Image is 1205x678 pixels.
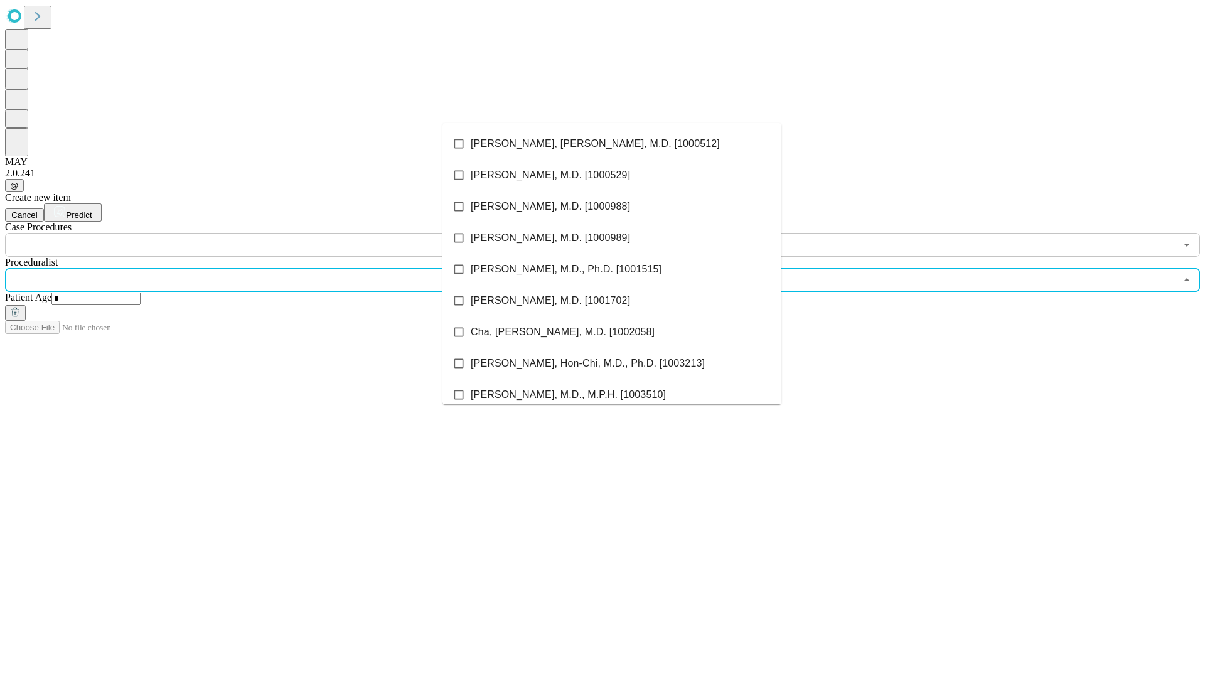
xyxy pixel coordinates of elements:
[10,181,19,190] span: @
[471,230,630,245] span: [PERSON_NAME], M.D. [1000989]
[471,262,661,277] span: [PERSON_NAME], M.D., Ph.D. [1001515]
[5,208,44,222] button: Cancel
[11,210,38,220] span: Cancel
[44,203,102,222] button: Predict
[5,192,71,203] span: Create new item
[5,257,58,267] span: Proceduralist
[471,168,630,183] span: [PERSON_NAME], M.D. [1000529]
[1178,236,1196,254] button: Open
[5,222,72,232] span: Scheduled Procedure
[5,156,1200,168] div: MAY
[471,199,630,214] span: [PERSON_NAME], M.D. [1000988]
[471,293,630,308] span: [PERSON_NAME], M.D. [1001702]
[471,356,705,371] span: [PERSON_NAME], Hon-Chi, M.D., Ph.D. [1003213]
[5,292,51,303] span: Patient Age
[1178,271,1196,289] button: Close
[66,210,92,220] span: Predict
[471,136,720,151] span: [PERSON_NAME], [PERSON_NAME], M.D. [1000512]
[5,179,24,192] button: @
[471,387,666,402] span: [PERSON_NAME], M.D., M.P.H. [1003510]
[471,325,655,340] span: Cha, [PERSON_NAME], M.D. [1002058]
[5,168,1200,179] div: 2.0.241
